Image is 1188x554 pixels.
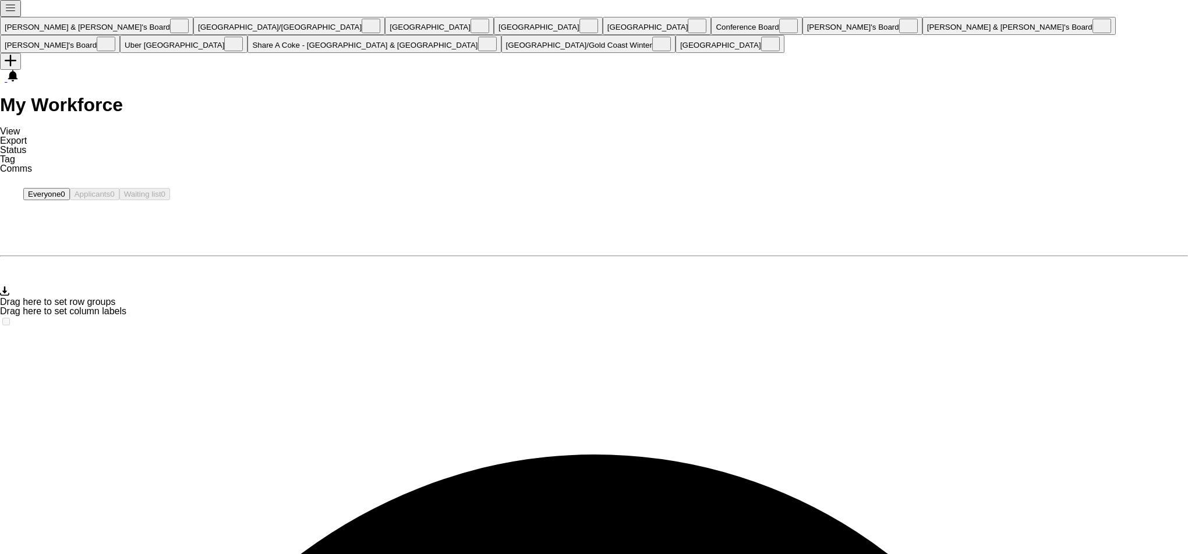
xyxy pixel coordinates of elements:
[23,188,70,200] button: Everyone0
[161,190,165,198] span: 0
[385,17,494,35] button: [GEOGRAPHIC_DATA]
[61,190,65,198] span: 0
[70,188,119,200] button: Applicants0
[120,35,248,53] button: Uber [GEOGRAPHIC_DATA]
[2,318,10,325] input: Column with Header Selection
[110,190,114,198] span: 0
[603,17,712,35] button: [GEOGRAPHIC_DATA]
[248,35,501,53] button: Share A Coke - [GEOGRAPHIC_DATA] & [GEOGRAPHIC_DATA]
[711,17,802,35] button: Conference Board
[802,17,922,35] button: [PERSON_NAME]'s Board
[501,35,676,53] button: [GEOGRAPHIC_DATA]/Gold Coast Winter
[494,17,603,35] button: [GEOGRAPHIC_DATA]
[119,188,170,200] button: Waiting list0
[676,35,784,53] button: [GEOGRAPHIC_DATA]
[193,17,385,35] button: [GEOGRAPHIC_DATA]/[GEOGRAPHIC_DATA]
[922,17,1116,35] button: [PERSON_NAME] & [PERSON_NAME]'s Board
